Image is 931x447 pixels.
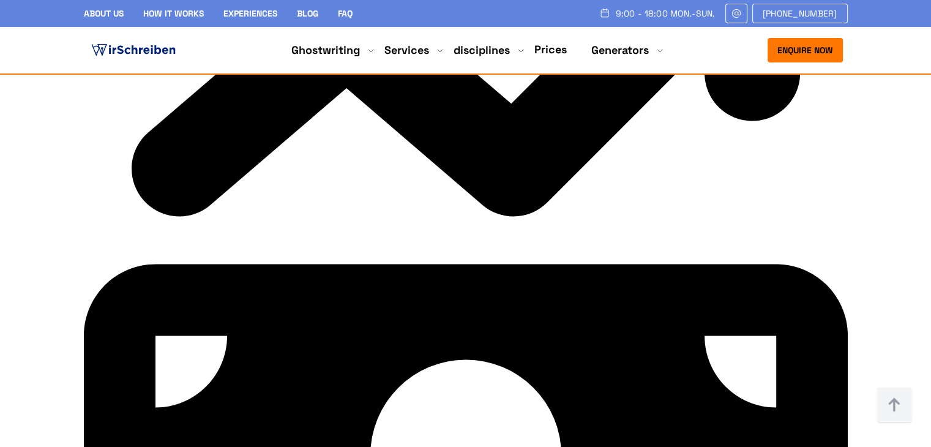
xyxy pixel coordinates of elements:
[876,387,913,424] img: button top
[223,8,277,19] a: Experiences
[752,4,848,23] a: [PHONE_NUMBER]
[768,38,843,62] button: Enquire now
[777,45,833,56] font: Enquire now
[297,8,318,19] a: Blog
[615,8,715,19] font: 9:00 - 18:00 Mon.-Sun.
[143,8,204,19] a: How it works
[84,8,124,19] a: About Us
[291,43,360,57] font: Ghostwriting
[454,43,510,58] a: disciplines
[338,8,353,19] a: FAQ
[384,43,429,57] font: Services
[89,41,178,59] img: logo ghostwriter-austria
[454,43,510,57] font: disciplines
[291,43,360,58] a: Ghostwriting
[731,9,742,18] img: E-mail
[591,43,649,57] font: Generators
[534,42,567,56] a: Prices
[599,8,610,18] img: Schedule
[384,43,429,58] a: Services
[763,8,837,19] font: [PHONE_NUMBER]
